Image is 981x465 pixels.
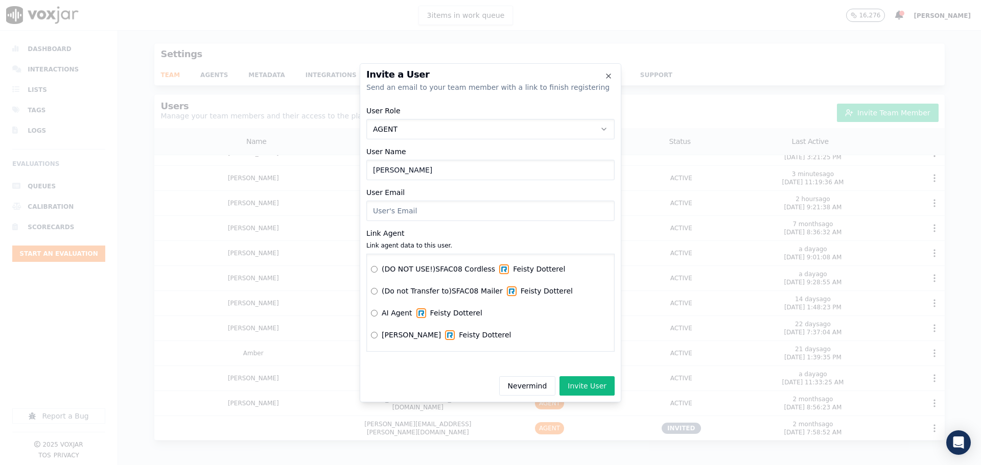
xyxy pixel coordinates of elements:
[503,282,521,300] img: RINGCENTRAL_OFFICE_icon
[366,148,406,156] label: User Name
[366,107,401,115] label: User Role
[382,286,503,296] p: (Do not Transfer to)SFAC08 Mailer
[373,124,398,134] span: AGENT
[441,348,459,366] button: [PERSON_NAME] Feisty Dotterel
[382,308,412,318] p: AI Agent
[366,160,615,180] input: User's Name
[366,229,405,237] label: Link Agent
[371,288,378,295] input: (Do not Transfer to)SFAC08 Mailer RINGCENTRAL_OFFICE_icon Feisty Dotterel
[559,376,615,396] button: Invite User
[946,430,971,455] div: Open Intercom Messenger
[366,239,615,254] p: Link agent data to this user.
[503,282,521,300] button: (Do not Transfer to)SFAC08 Mailer Feisty Dotterel
[371,280,610,302] label: Feisty Dotterel
[366,82,615,92] div: Send an email to your team member with a link to finish registering
[366,201,615,221] input: User's Email
[371,302,610,324] label: Feisty Dotterel
[371,310,378,316] input: AI Agent RINGCENTRAL_OFFICE_icon Feisty Dotterel
[441,326,459,344] button: [PERSON_NAME] Feisty Dotterel
[371,324,610,346] label: Feisty Dotterel
[371,266,378,273] input: (DO NOT USE!)SFAC08 Cordless RINGCENTRAL_OFFICE_icon Feisty Dotterel
[495,260,513,278] button: (DO NOT USE!)SFAC08 Cordless Feisty Dotterel
[499,376,556,396] button: Nevermind
[371,332,378,338] input: [PERSON_NAME] RINGCENTRAL_OFFICE_icon Feisty Dotterel
[412,304,430,322] button: AI Agent Feisty Dotterel
[366,70,615,79] h2: Invite a User
[371,346,610,368] label: Feisty Dotterel
[371,258,610,280] label: Feisty Dotterel
[382,264,495,274] p: (DO NOT USE!)SFAC08 Cordless
[382,330,441,340] p: [PERSON_NAME]
[366,188,405,197] label: User Email
[441,326,459,344] img: RINGCENTRAL_OFFICE_icon
[441,348,459,366] img: RINGCENTRAL_OFFICE_icon
[495,260,513,278] img: RINGCENTRAL_OFFICE_icon
[412,304,430,322] img: RINGCENTRAL_OFFICE_icon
